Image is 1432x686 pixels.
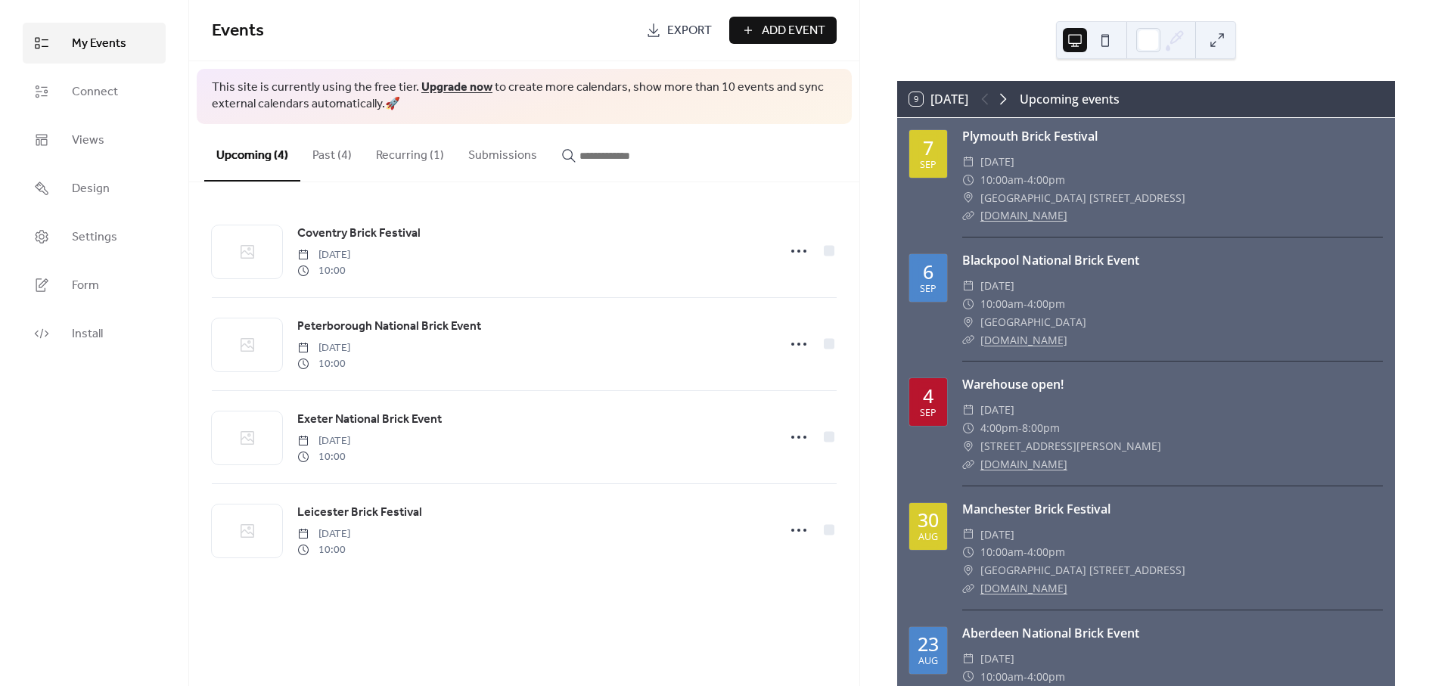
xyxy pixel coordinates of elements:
span: My Events [72,35,126,53]
a: Export [635,17,723,44]
div: 4 [923,386,933,405]
span: 10:00 [297,263,350,279]
span: 10:00am [980,668,1024,686]
div: ​ [962,313,974,331]
span: Connect [72,83,118,101]
span: - [1024,668,1027,686]
a: Manchester Brick Festival [962,501,1110,517]
span: Settings [72,228,117,247]
div: ​ [962,153,974,171]
span: This site is currently using the free tier. to create more calendars, show more than 10 events an... [212,79,837,113]
button: Upcoming (4) [204,124,300,182]
a: Upgrade now [421,76,492,99]
a: Warehouse open! [962,376,1064,393]
a: [DOMAIN_NAME] [980,333,1067,347]
div: ​ [962,437,974,455]
div: 6 [923,262,933,281]
span: - [1018,419,1022,437]
span: Peterborough National Brick Event [297,318,481,336]
a: Connect [23,71,166,112]
div: ​ [962,277,974,295]
a: My Events [23,23,166,64]
span: [DATE] [297,433,350,449]
span: Exeter National Brick Event [297,411,442,429]
span: [DATE] [980,401,1014,419]
span: [GEOGRAPHIC_DATA] [980,313,1086,331]
span: Events [212,14,264,48]
a: Install [23,313,166,354]
div: 7 [923,138,933,157]
span: [DATE] [297,247,350,263]
a: Form [23,265,166,306]
span: 4:00pm [980,419,1018,437]
button: Add Event [729,17,837,44]
a: Design [23,168,166,209]
span: Design [72,180,110,198]
span: - [1024,295,1027,313]
span: 10:00am [980,171,1024,189]
span: Views [72,132,104,150]
span: Leicester Brick Festival [297,504,422,522]
span: 10:00 [297,449,350,465]
a: Plymouth Brick Festival [962,128,1098,144]
span: 10:00am [980,295,1024,313]
button: Submissions [456,124,549,180]
span: Export [667,22,712,40]
span: 10:00 [297,356,350,372]
div: ​ [962,668,974,686]
div: Sep [920,284,937,294]
span: [GEOGRAPHIC_DATA] [STREET_ADDRESS] [980,561,1185,579]
button: Recurring (1) [364,124,456,180]
span: Install [72,325,103,343]
span: 4:00pm [1027,543,1065,561]
div: Aug [918,532,938,542]
a: Views [23,120,166,160]
div: ​ [962,543,974,561]
span: [DATE] [980,650,1014,668]
span: Form [72,277,99,295]
span: [DATE] [297,340,350,356]
a: Exeter National Brick Event [297,410,442,430]
div: ​ [962,455,974,473]
span: - [1024,171,1027,189]
span: 8:00pm [1022,419,1060,437]
div: Aug [918,657,938,666]
span: Add Event [762,22,825,40]
div: Sep [920,160,937,170]
a: Leicester Brick Festival [297,503,422,523]
a: Settings [23,216,166,257]
span: [DATE] [980,277,1014,295]
span: [GEOGRAPHIC_DATA] [STREET_ADDRESS] [980,189,1185,207]
a: Blackpool National Brick Event [962,252,1139,269]
div: 23 [918,635,939,653]
div: ​ [962,526,974,544]
div: ​ [962,650,974,668]
span: 10:00am [980,543,1024,561]
div: Upcoming events [1020,90,1120,108]
div: ​ [962,561,974,579]
div: ​ [962,331,974,349]
div: Sep [920,408,937,418]
div: ​ [962,295,974,313]
span: - [1024,543,1027,561]
div: ​ [962,189,974,207]
div: 30 [918,511,939,529]
span: [DATE] [297,526,350,542]
div: ​ [962,171,974,189]
div: ​ [962,206,974,225]
a: Aberdeen National Brick Event [962,625,1139,641]
a: Coventry Brick Festival [297,224,421,244]
span: 4:00pm [1027,295,1065,313]
span: 4:00pm [1027,171,1065,189]
a: [DOMAIN_NAME] [980,457,1067,471]
span: [DATE] [980,153,1014,171]
div: ​ [962,579,974,598]
span: [DATE] [980,526,1014,544]
span: Coventry Brick Festival [297,225,421,243]
div: ​ [962,419,974,437]
a: Peterborough National Brick Event [297,317,481,337]
span: [STREET_ADDRESS][PERSON_NAME] [980,437,1161,455]
button: Past (4) [300,124,364,180]
span: 10:00 [297,542,350,558]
